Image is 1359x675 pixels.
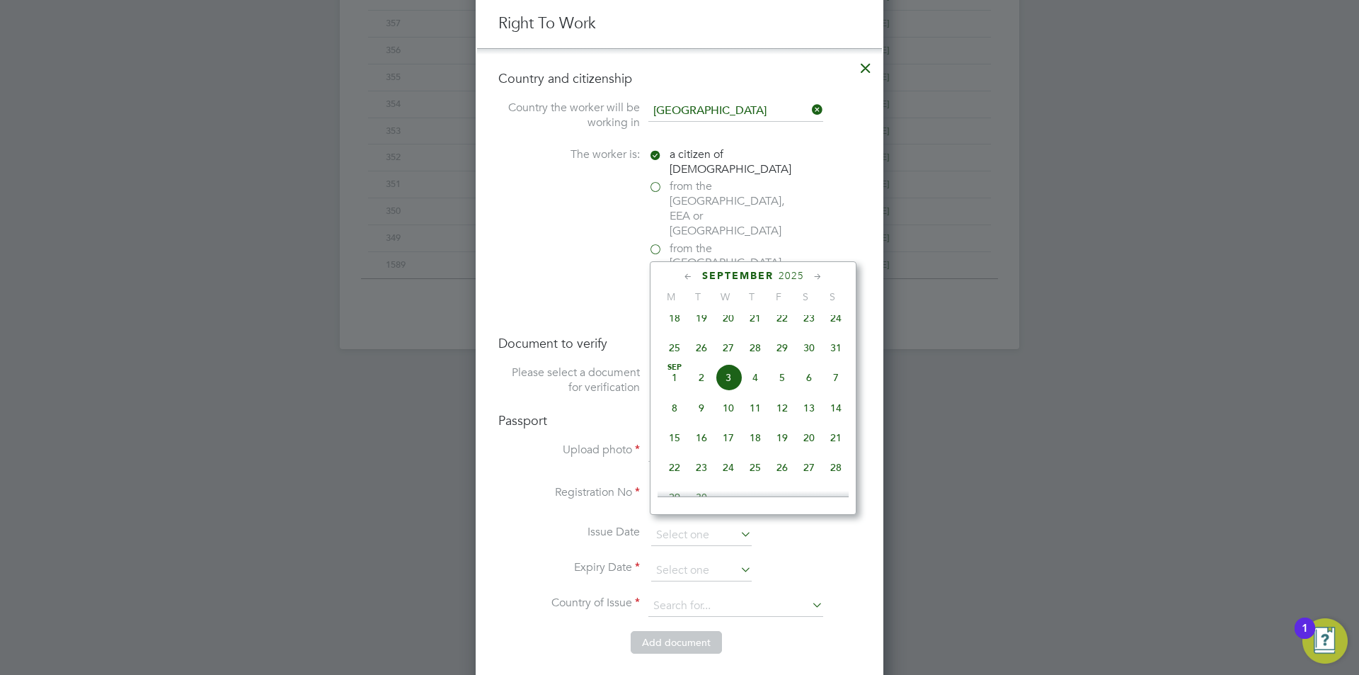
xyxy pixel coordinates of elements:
[769,454,796,481] span: 26
[498,560,640,575] label: Expiry Date
[819,290,846,303] span: S
[684,290,711,303] span: T
[498,485,640,500] label: Registration No
[769,395,796,421] span: 12
[498,365,640,395] label: Please select a document for verification
[661,364,688,371] span: Sep
[742,364,769,391] span: 4
[715,424,742,451] span: 17
[796,364,822,391] span: 6
[796,334,822,361] span: 30
[742,424,769,451] span: 18
[715,305,742,331] span: 20
[648,101,823,122] input: Search for...
[742,305,769,331] span: 21
[1302,628,1308,647] div: 1
[651,525,752,546] input: Select one
[670,147,791,177] span: a citizen of [DEMOGRAPHIC_DATA]
[631,631,722,654] button: Add document
[498,335,861,351] h4: Document to verify
[796,395,822,421] span: 13
[688,364,715,391] span: 2
[658,290,684,303] span: M
[715,364,742,391] span: 3
[648,380,861,395] div: Birth Certificate
[769,305,796,331] span: 22
[648,596,823,617] input: Search for...
[661,305,688,331] span: 18
[688,484,715,511] span: 30
[688,334,715,361] span: 26
[498,596,640,611] label: Country of Issue
[715,334,742,361] span: 27
[822,395,849,421] span: 14
[661,395,688,421] span: 8
[670,179,790,238] span: from the [GEOGRAPHIC_DATA], EEA or [GEOGRAPHIC_DATA]
[651,560,752,582] input: Select one
[822,305,849,331] span: 24
[822,424,849,451] span: 21
[796,424,822,451] span: 20
[1302,618,1348,664] button: Open Resource Center, 1 new notification
[779,270,804,282] span: 2025
[498,443,640,458] label: Upload photo
[769,364,796,391] span: 5
[670,242,790,300] span: from the [GEOGRAPHIC_DATA] or the [GEOGRAPHIC_DATA]
[498,101,640,130] label: Country the worker will be working in
[742,395,769,421] span: 11
[661,424,688,451] span: 15
[792,290,819,303] span: S
[688,305,715,331] span: 19
[498,13,861,34] h3: Right To Work
[498,147,640,162] label: The worker is:
[769,424,796,451] span: 19
[715,395,742,421] span: 10
[796,305,822,331] span: 23
[498,525,640,540] label: Issue Date
[498,70,861,86] h4: Country and citizenship
[769,334,796,361] span: 29
[661,364,688,391] span: 1
[742,454,769,481] span: 25
[822,334,849,361] span: 31
[688,395,715,421] span: 9
[702,270,774,282] span: September
[688,454,715,481] span: 23
[661,454,688,481] span: 22
[688,424,715,451] span: 16
[796,454,822,481] span: 27
[765,290,792,303] span: F
[711,290,738,303] span: W
[661,334,688,361] span: 25
[715,454,742,481] span: 24
[648,365,861,380] div: Passport
[498,412,861,429] h4: Passport
[822,454,849,481] span: 28
[738,290,765,303] span: T
[822,364,849,391] span: 7
[742,334,769,361] span: 28
[661,484,688,511] span: 29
